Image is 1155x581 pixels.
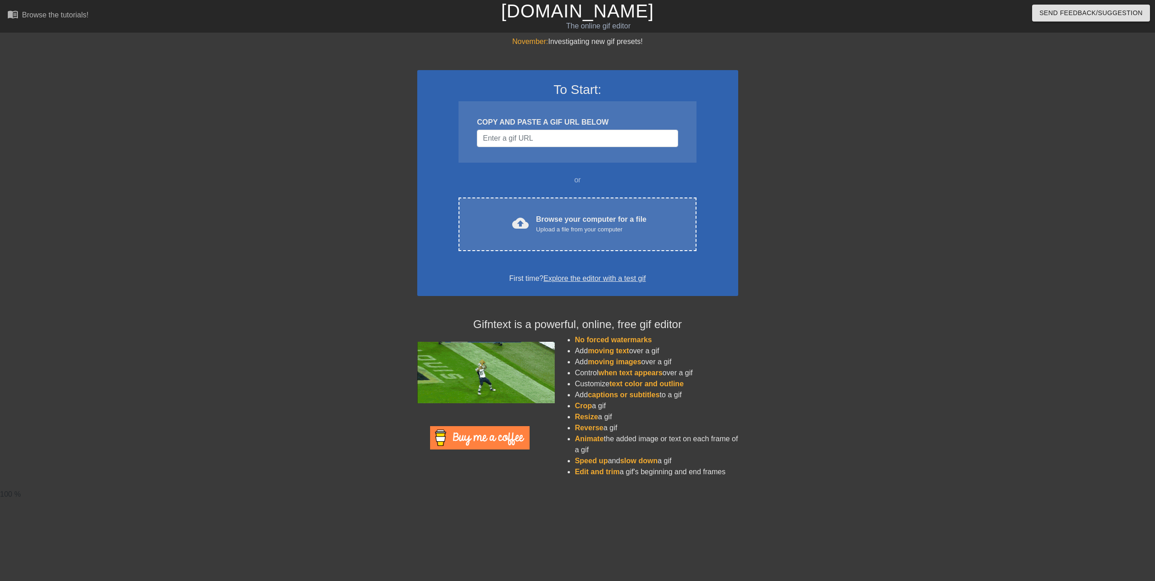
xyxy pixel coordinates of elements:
[501,1,654,21] a: [DOMAIN_NAME]
[598,369,663,377] span: when text appears
[588,358,641,366] span: moving images
[417,318,738,331] h4: Gifntext is a powerful, online, free gif editor
[7,9,18,20] span: menu_book
[429,273,726,284] div: First time?
[1039,7,1143,19] span: Send Feedback/Suggestion
[575,422,738,433] li: a gif
[477,130,678,147] input: Username
[575,367,738,378] li: Control over a gif
[575,400,738,411] li: a gif
[575,468,620,476] span: Edit and trim
[575,389,738,400] li: Add to a gif
[536,214,647,234] div: Browse your computer for a file
[543,274,646,282] a: Explore the editor with a test gif
[417,342,555,403] img: football_small.gif
[575,466,738,477] li: a gif's beginning and end frames
[575,457,608,465] span: Speed up
[22,11,88,19] div: Browse the tutorials!
[575,402,592,410] span: Crop
[390,21,807,32] div: The online gif editor
[588,347,629,355] span: moving text
[536,225,647,234] div: Upload a file from your computer
[417,36,738,47] div: Investigating new gif presets!
[575,413,598,421] span: Resize
[575,356,738,367] li: Add over a gif
[1032,5,1150,22] button: Send Feedback/Suggestion
[620,457,658,465] span: slow down
[588,391,659,399] span: captions or subtitles
[575,345,738,356] li: Add over a gif
[575,435,604,443] span: Animate
[575,411,738,422] li: a gif
[575,336,652,344] span: No forced watermarks
[429,82,726,98] h3: To Start:
[430,426,530,449] img: Buy Me A Coffee
[575,433,738,455] li: the added image or text on each frame of a gif
[575,378,738,389] li: Customize
[512,38,548,45] span: November:
[575,455,738,466] li: and a gif
[609,380,684,388] span: text color and outline
[441,175,714,186] div: or
[512,215,529,231] span: cloud_upload
[477,117,678,128] div: COPY AND PASTE A GIF URL BELOW
[575,424,603,432] span: Reverse
[7,9,88,23] a: Browse the tutorials!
